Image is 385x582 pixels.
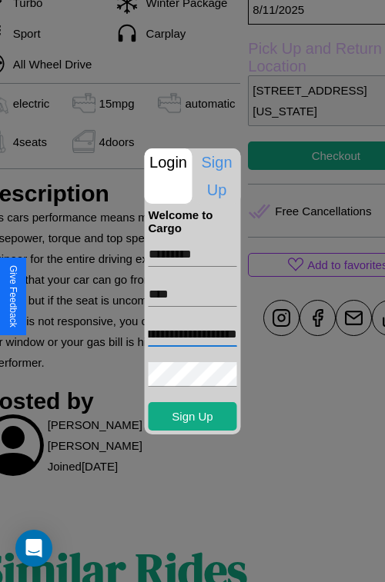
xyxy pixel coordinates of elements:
p: Sign Up [193,148,241,204]
h4: Welcome to Cargo [149,208,237,234]
div: Open Intercom Messenger [15,530,52,567]
p: Login [145,148,192,176]
button: Sign Up [149,402,237,431]
div: Give Feedback [8,265,18,328]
